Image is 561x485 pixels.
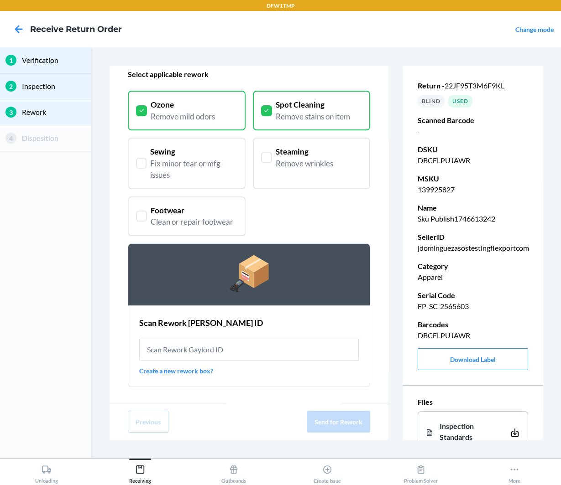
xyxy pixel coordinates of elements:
p: Name [418,202,528,213]
p: DBCELPUJAWR [418,155,528,166]
a: Inspection Standards [425,417,503,448]
button: Send for Rework [307,411,370,433]
p: Inspection [22,81,86,92]
p: Files [418,397,528,408]
input: Scan Rework Gaylord ID [139,339,359,361]
p: Serial Code [418,290,528,301]
div: Fix minor tear or mfg issues [150,158,237,181]
p: 139925827 [418,184,528,195]
div: Remove mild odors [151,111,215,123]
p: Disposition [22,133,86,144]
p: Rework [22,107,86,118]
h2: Scan Rework [PERSON_NAME] ID [139,317,263,329]
button: Outbounds [187,459,281,484]
p: Select applicable rework [128,69,370,80]
p: DFW1TMP [267,2,295,10]
div: Problem Solver [404,461,438,484]
p: SellerID [418,232,528,242]
div: Outbounds [221,461,246,484]
div: Create Issue [314,461,341,484]
p: FP-SC-2565603 [418,301,528,312]
p: Barcodes [418,319,528,330]
div: Spot Cleaning [276,99,350,111]
button: Problem Solver [374,459,467,484]
div: Remove wrinkles [276,158,333,170]
div: More [509,461,520,484]
div: Used [448,95,472,108]
div: Sewing [150,146,237,158]
p: Apparel [418,272,528,283]
a: Create a new rework box? [139,366,359,376]
div: Ozone [151,99,215,111]
div: BLIND [418,95,445,108]
div: Steaming [276,146,333,158]
button: Receiving [94,459,187,484]
button: Previous [128,411,168,433]
p: jdominguezasostestingflexportcom [418,242,528,253]
button: More [467,459,561,484]
p: - [418,126,528,137]
p: DSKU [418,144,528,155]
p: DBCELPUJAWR [418,330,528,341]
p: Return - [418,80,528,91]
button: Create Issue [280,459,374,484]
button: Download Label [418,348,528,370]
p: Category [418,261,528,272]
div: 3 [5,107,16,118]
div: Unloading [35,461,58,484]
div: Clean or repair footwear [151,216,233,228]
p: Scanned Barcode [418,115,528,126]
p: MSKU [418,173,528,184]
div: 2 [5,81,16,92]
div: Remove stains on item [276,111,350,123]
div: Inspection Standards [440,421,503,443]
div: 1 [5,55,16,66]
div: Footwear [151,205,233,217]
div: Receiving [129,461,151,484]
h4: Receive Return Order [30,23,122,35]
p: Sku Publish1746613242 [418,213,528,224]
div: 4 [5,133,16,144]
p: Verification [22,55,86,66]
span: 22JF95T3M6F9KL [445,81,504,90]
a: Change mode [515,26,554,33]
